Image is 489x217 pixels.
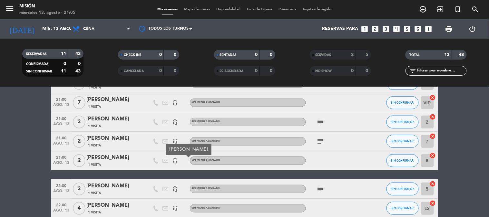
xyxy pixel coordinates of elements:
span: 1 Visita [88,104,101,109]
span: NO SHOW [316,70,332,73]
i: cancel [430,114,436,120]
button: SIN CONFIRMAR [386,116,419,128]
span: Lista de Espera [244,8,275,11]
span: 2 [73,154,85,167]
span: ago. 13 [54,103,70,110]
strong: 43 [75,52,82,56]
button: SIN CONFIRMAR [386,135,419,148]
i: cancel [430,200,436,206]
i: cancel [430,181,436,187]
strong: 0 [159,52,162,57]
span: 1 Visita [88,143,101,148]
span: SIN CONFIRMAR [391,139,414,143]
strong: 11 [61,69,66,73]
input: Filtrar por nombre... [416,67,466,74]
i: cancel [430,152,436,159]
span: CONFIRMADA [26,62,48,66]
div: [PERSON_NAME] [87,154,142,162]
button: menu [5,4,15,16]
span: print [445,25,453,33]
i: add_box [425,25,433,33]
span: SIN CONFIRMAR [391,187,414,191]
i: looks_5 [403,25,412,33]
i: headset_mic [172,205,178,211]
div: Misión [19,3,75,10]
span: RE AGENDADA [220,70,244,73]
span: Mapa de mesas [181,8,213,11]
strong: 0 [270,69,274,73]
button: SIN CONFIRMAR [386,183,419,195]
i: looks_4 [393,25,401,33]
button: SIN CONFIRMAR [386,154,419,167]
div: [PERSON_NAME] [166,144,211,155]
span: 21:00 [54,115,70,122]
i: looks_one [361,25,369,33]
span: 21:00 [54,95,70,103]
span: Cena [83,27,94,31]
strong: 0 [159,69,162,73]
span: 21:00 [54,153,70,161]
i: subject [317,185,324,193]
button: SIN CONFIRMAR [386,202,419,215]
span: SIN CONFIRMAR [26,70,52,73]
i: filter_list [409,67,416,75]
i: power_settings_new [469,25,476,33]
span: 1 Visita [88,191,101,196]
span: ago. 13 [54,141,70,149]
span: SENTADAS [220,53,237,57]
span: SIN CONFIRMAR [391,159,414,162]
span: 3 [73,116,85,128]
span: 2 [73,135,85,148]
strong: 0 [255,52,258,57]
span: Pre-acceso [275,8,299,11]
i: looks_6 [414,25,422,33]
strong: 0 [78,61,82,66]
div: [PERSON_NAME] [87,96,142,104]
span: ago. 13 [54,83,70,91]
i: turned_in_not [454,5,462,13]
span: 22:00 [54,201,70,208]
span: CANCELADA [124,70,144,73]
div: [PERSON_NAME] [87,134,142,143]
div: [PERSON_NAME] [87,182,142,190]
span: ago. 13 [54,208,70,216]
i: looks_two [371,25,380,33]
span: RESERVADAS [26,52,47,56]
i: add_circle_outline [419,5,427,13]
span: CHECK INS [124,53,142,57]
i: search [472,5,479,13]
i: arrow_drop_down [60,25,68,33]
span: Mis reservas [154,8,181,11]
span: Sin menú asignado [192,140,220,142]
span: Reservas para [322,26,358,32]
span: SIN CONFIRMAR [391,101,414,104]
span: 1 Visita [88,162,101,167]
i: headset_mic [172,158,178,164]
span: 22:00 [54,182,70,189]
span: 21:00 [54,134,70,141]
strong: 0 [174,69,178,73]
span: 1 Visita [88,85,101,90]
span: TOTAL [409,53,419,57]
span: 1 Visita [88,210,101,215]
strong: 0 [255,69,258,73]
strong: 43 [75,69,82,73]
strong: 0 [366,69,369,73]
strong: 2 [351,52,354,57]
span: 1 Visita [88,124,101,129]
i: exit_to_app [437,5,445,13]
span: ago. 13 [54,161,70,168]
span: SIN CONFIRMAR [391,120,414,124]
i: menu [5,4,15,14]
span: 7 [73,96,85,109]
span: Sin menú asignado [192,159,220,162]
i: headset_mic [172,186,178,192]
span: 3 [73,183,85,195]
span: Tarjetas de regalo [299,8,335,11]
strong: 13 [445,52,450,57]
span: Sin menú asignado [192,187,220,190]
div: miércoles 13. agosto - 21:05 [19,10,75,16]
div: LOG OUT [461,19,484,39]
strong: 0 [64,61,66,66]
span: Disponibilidad [213,8,244,11]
